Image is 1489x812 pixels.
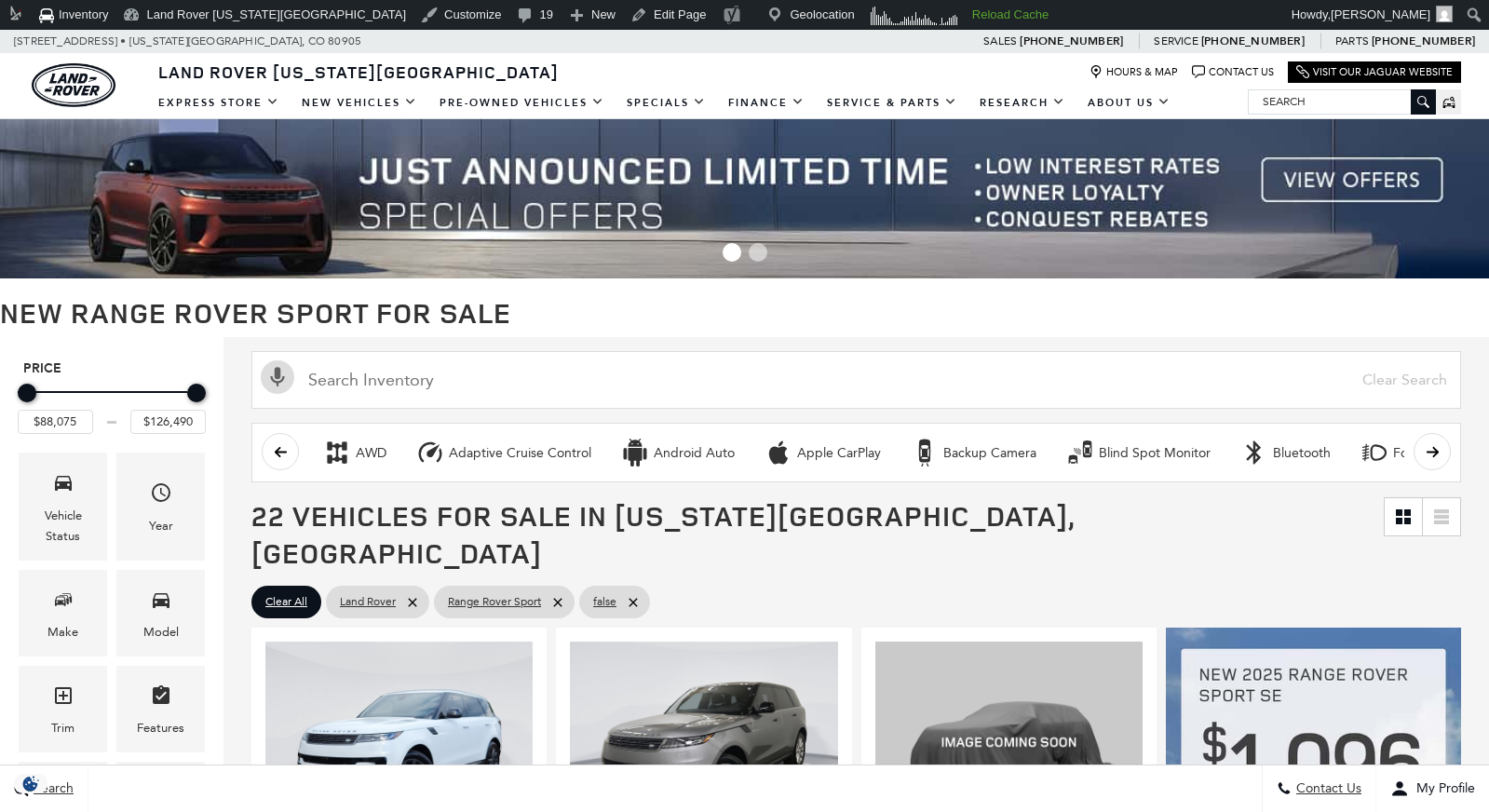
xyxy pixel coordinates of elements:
span: Service [1154,34,1198,47]
button: BluetoothBluetooth [1230,433,1341,472]
button: Fog LightsFog Lights [1350,433,1466,472]
nav: Main Navigation [147,87,1182,119]
span: Range Rover Sport [448,590,541,614]
div: Features [137,718,184,738]
div: Year [149,516,173,536]
span: false [593,590,616,614]
a: [PHONE_NUMBER] [1020,34,1123,48]
button: Adaptive Cruise ControlAdaptive Cruise Control [406,433,602,472]
button: Android AutoAndroid Auto [611,433,745,472]
div: Apple CarPlay [765,439,792,467]
a: Specials [616,87,717,119]
div: FeaturesFeatures [116,666,205,752]
button: AWDAWD [313,433,397,472]
div: Fog Lights [1393,445,1455,462]
div: Make [47,622,78,643]
div: Adaptive Cruise Control [449,445,591,462]
span: Year [150,477,172,515]
span: [STREET_ADDRESS] • [14,30,127,53]
a: [STREET_ADDRESS] • [US_STATE][GEOGRAPHIC_DATA], CO 80905 [14,34,361,47]
a: EXPRESS STORE [147,87,291,119]
div: Bluetooth [1273,445,1331,462]
div: Price [18,377,206,434]
div: Android Auto [654,445,735,462]
img: Visitors over 48 hours. Click for more Clicky Site Stats. [864,3,966,29]
span: [US_STATE][GEOGRAPHIC_DATA], [129,30,305,53]
div: Model [143,622,179,643]
a: land-rover [32,63,115,107]
a: About Us [1076,87,1182,119]
span: Go to slide 1 [723,243,741,262]
h5: Price [23,360,200,377]
span: Parts [1335,34,1369,47]
a: [PHONE_NUMBER] [1372,34,1475,48]
input: Search [1249,90,1435,113]
span: Land Rover [340,590,396,614]
span: [PERSON_NAME] [1331,7,1430,21]
button: Blind Spot MonitorBlind Spot Monitor [1056,433,1221,472]
div: AWD [323,439,351,467]
span: Model [150,584,172,622]
span: Make [52,584,74,622]
div: Maximum Price [187,384,206,402]
svg: Click to toggle on voice search [261,360,294,394]
div: Bluetooth [1240,439,1268,467]
input: Search Inventory [251,351,1461,409]
a: Finance [717,87,816,119]
div: Backup Camera [911,439,939,467]
a: [PHONE_NUMBER] [1201,34,1305,48]
div: Blind Spot Monitor [1066,439,1094,467]
span: 22 Vehicles for Sale in [US_STATE][GEOGRAPHIC_DATA], [GEOGRAPHIC_DATA] [251,496,1075,572]
div: AWD [356,445,386,462]
div: Minimum Price [18,384,36,402]
div: ModelModel [116,570,205,656]
input: Minimum [18,410,93,434]
span: Clear All [265,590,307,614]
button: scroll right [1414,433,1451,470]
span: Land Rover [US_STATE][GEOGRAPHIC_DATA] [158,61,559,83]
div: MakeMake [19,570,107,656]
div: YearYear [116,453,205,560]
span: Trim [52,680,74,718]
span: Vehicle [52,467,74,505]
span: Contact Us [1292,781,1361,797]
img: Opt-Out Icon [9,774,52,793]
button: Backup CameraBackup Camera [900,433,1047,472]
div: TrimTrim [19,666,107,752]
div: Apple CarPlay [797,445,881,462]
span: Sales [983,34,1017,47]
span: 80905 [328,30,361,53]
span: Go to slide 2 [749,243,767,262]
div: Backup Camera [943,445,1036,462]
div: Android Auto [621,439,649,467]
div: VehicleVehicle Status [19,453,107,560]
span: My Profile [1409,781,1475,797]
div: Adaptive Cruise Control [416,439,444,467]
span: CO [308,30,325,53]
a: Contact Us [1192,65,1274,79]
input: Maximum [130,410,206,434]
button: Open user profile menu [1376,765,1489,812]
span: Features [150,680,172,718]
a: Pre-Owned Vehicles [428,87,616,119]
div: Blind Spot Monitor [1099,445,1211,462]
button: Apple CarPlayApple CarPlay [754,433,891,472]
strong: Reload Cache [972,7,1049,21]
button: scroll left [262,433,299,470]
div: Trim [51,718,74,738]
section: Click to Open Cookie Consent Modal [9,774,52,793]
a: Hours & Map [1090,65,1178,79]
a: Service & Parts [816,87,968,119]
a: Land Rover [US_STATE][GEOGRAPHIC_DATA] [147,61,570,83]
a: New Vehicles [291,87,428,119]
div: Vehicle Status [33,506,93,547]
a: Research [968,87,1076,119]
div: Fog Lights [1360,439,1388,467]
img: Land Rover [32,63,115,107]
a: Visit Our Jaguar Website [1296,65,1453,79]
